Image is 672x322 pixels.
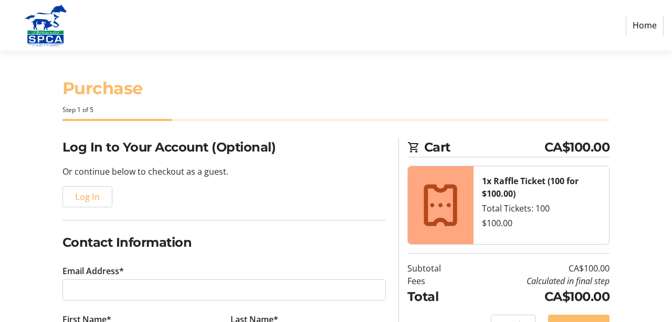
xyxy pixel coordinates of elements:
[424,138,544,157] span: Cart
[75,190,100,203] span: Log In
[407,262,466,275] td: Subtotal
[62,138,386,157] h2: Log In to Your Account (Optional)
[544,138,610,157] span: CA$100.00
[407,275,466,287] td: Fees
[482,175,579,199] strong: 1x Raffle Ticket (100 for $100.00)
[466,287,610,306] td: CA$100.00
[466,262,610,275] td: CA$100.00
[626,15,664,35] a: Home
[62,105,610,115] div: Step 1 of 5
[8,4,83,46] img: Alberta SPCA's Logo
[407,287,466,306] td: Total
[466,275,610,287] td: Calculated in final step
[62,233,386,252] h2: Contact Information
[482,217,601,229] div: $100.00
[62,76,610,101] h1: Purchase
[62,265,124,277] label: Email Address*
[482,202,601,215] div: Total Tickets: 100
[62,186,112,207] button: Log In
[62,165,386,178] p: Or continue below to checkout as a guest.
